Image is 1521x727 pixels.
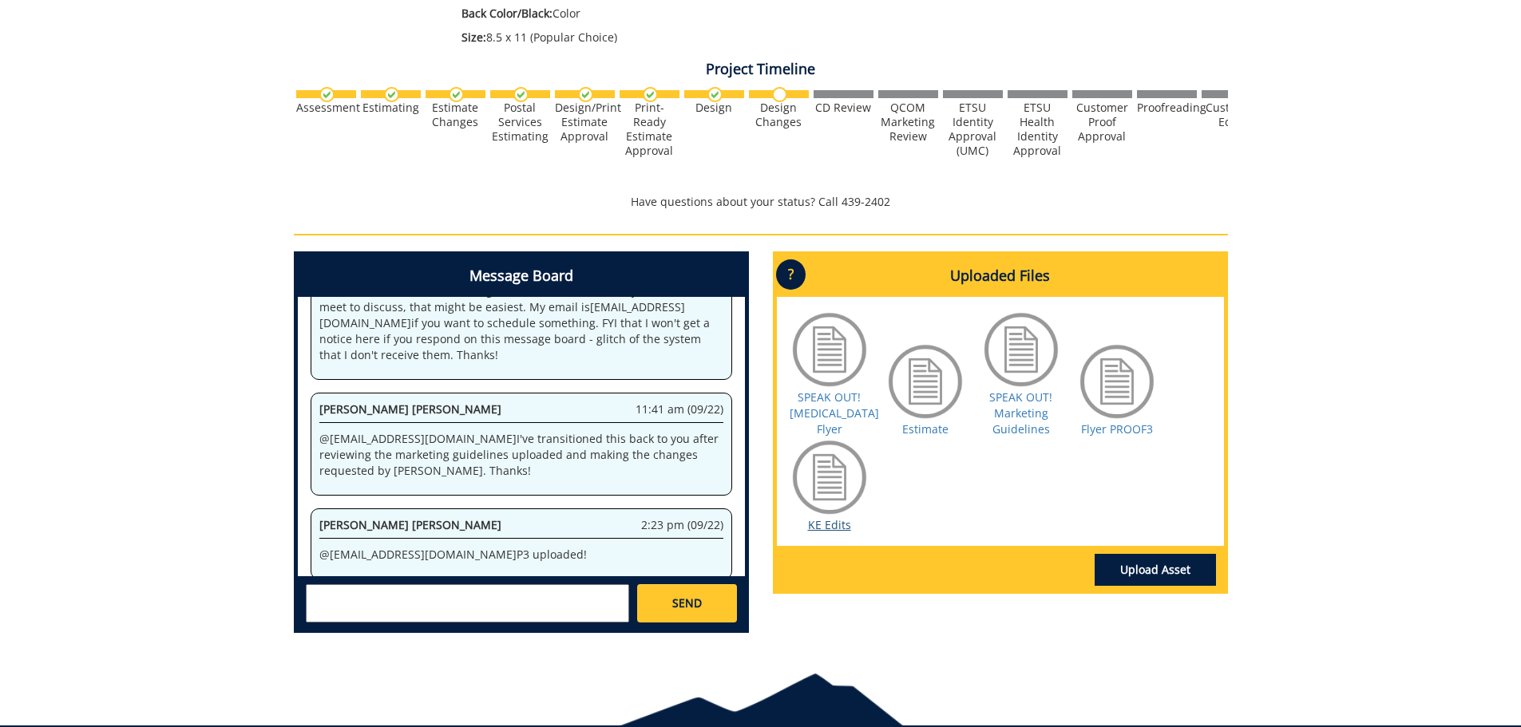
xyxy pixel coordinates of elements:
textarea: messageToSend [306,584,629,622]
img: checkmark [707,87,723,102]
a: KE Edits [808,517,851,532]
div: CD Review [814,101,873,115]
p: 8.5 x 11 (Popular Choice) [461,30,1087,45]
a: SPEAK OUT! [MEDICAL_DATA] Flyer [790,389,879,437]
p: Have questions about your status? Call 439-2402 [294,194,1228,210]
div: ETSU Identity Approval (UMC) [943,101,1003,158]
div: QCOM Marketing Review [878,101,938,144]
img: checkmark [384,87,399,102]
div: Estimating [361,101,421,115]
span: [PERSON_NAME] [PERSON_NAME] [319,517,501,532]
span: 2:23 pm (09/22) [641,517,723,533]
h4: Project Timeline [294,61,1228,77]
div: Estimate Changes [426,101,485,129]
p: Color [461,6,1087,22]
p: @ [EMAIL_ADDRESS][DOMAIN_NAME] I've transitioned this back to you after reviewing the marketing g... [319,431,723,479]
div: Postal Services Estimating [490,101,550,144]
div: Design Changes [749,101,809,129]
a: Estimate [902,421,949,437]
img: checkmark [578,87,593,102]
div: Assessment [296,101,356,115]
div: Customer Edits [1202,101,1262,129]
span: Back Color/Black: [461,6,553,21]
span: Size: [461,30,486,45]
div: Design [684,101,744,115]
img: checkmark [513,87,529,102]
p: ? [776,259,806,290]
a: Upload Asset [1095,554,1216,586]
h4: Message Board [298,255,745,297]
a: SPEAK OUT! Marketing Guidelines [989,389,1052,437]
div: ETSU Health Identity Approval [1008,101,1067,158]
div: Print-Ready Estimate Approval [620,101,679,158]
span: [PERSON_NAME] [PERSON_NAME] [319,401,501,417]
div: Design/Print Estimate Approval [555,101,615,144]
a: Flyer PROOF3 [1081,421,1153,437]
img: checkmark [643,87,658,102]
span: 11:41 am (09/22) [636,401,723,417]
a: SEND [637,584,736,622]
img: checkmark [319,87,335,102]
div: Customer Proof Approval [1072,101,1132,144]
h4: Uploaded Files [777,255,1224,297]
img: no [772,87,787,102]
img: checkmark [449,87,464,102]
div: Proofreading [1137,101,1197,115]
p: @ [EMAIL_ADDRESS][DOMAIN_NAME] P3 uploaded! [319,547,723,563]
span: SEND [672,595,702,611]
